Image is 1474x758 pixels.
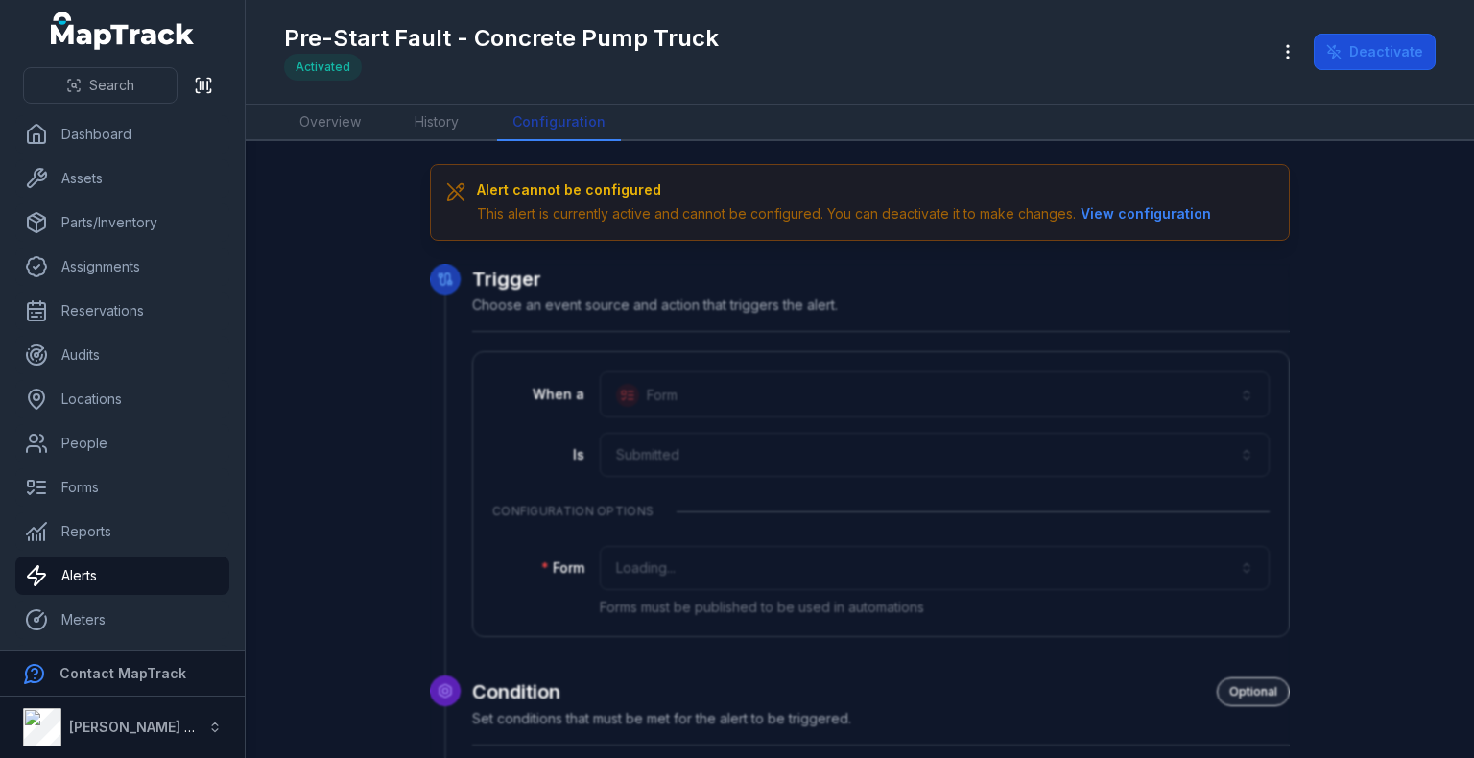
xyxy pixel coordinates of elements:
[1076,203,1216,225] button: View configuration
[15,159,229,198] a: Assets
[399,105,474,141] a: History
[497,105,621,141] a: Configuration
[477,203,1216,225] div: This alert is currently active and cannot be configured. You can deactivate it to make changes.
[51,12,195,50] a: MapTrack
[15,601,229,639] a: Meters
[89,76,134,95] span: Search
[15,336,229,374] a: Audits
[15,248,229,286] a: Assignments
[23,67,178,104] button: Search
[477,180,1216,200] h3: Alert cannot be configured
[15,645,229,683] a: Settings
[284,54,362,81] div: Activated
[59,665,186,681] strong: Contact MapTrack
[1314,34,1436,70] button: Deactivate
[15,512,229,551] a: Reports
[15,557,229,595] a: Alerts
[15,292,229,330] a: Reservations
[15,115,229,154] a: Dashboard
[15,424,229,462] a: People
[69,719,226,735] strong: [PERSON_NAME] Group
[284,23,719,54] h1: Pre-Start Fault - Concrete Pump Truck
[15,203,229,242] a: Parts/Inventory
[284,105,376,141] a: Overview
[15,380,229,418] a: Locations
[15,468,229,507] a: Forms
